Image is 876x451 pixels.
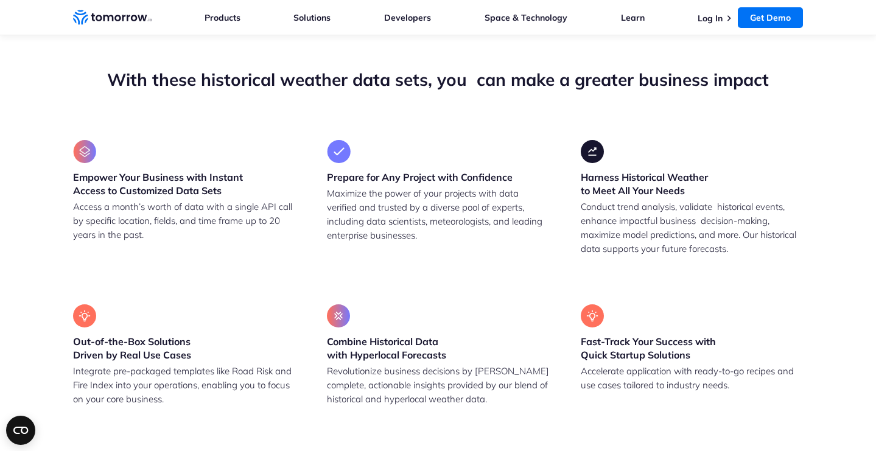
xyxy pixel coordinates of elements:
[327,364,549,406] p: Revolutionize business decisions by [PERSON_NAME] complete, actionable insights provided by our b...
[738,7,803,28] a: Get Demo
[327,335,549,362] h3: Combine Historical Data with Hyperlocal Forecasts
[581,364,803,392] p: Accelerate application with ready-to-go recipes and use cases tailored to industry needs.
[581,170,803,197] h3: Harness Historical Weather to Meet All Your Needs
[6,416,35,445] button: Open CMP widget
[698,13,723,24] a: Log In
[384,12,431,23] a: Developers
[293,12,331,23] a: Solutions
[327,170,513,184] h3: Prepare for Any Project with Confidence
[581,335,803,362] h3: Fast-Track Your Success with Quick Startup Solutions
[327,186,549,242] p: Maximize the power of your projects with data verified and trusted by a diverse pool of experts, ...
[73,9,152,27] a: Home link
[73,68,804,91] h2: With these historical weather data sets, you can make a greater business impact
[73,364,295,406] p: Integrate pre-packaged templates like Road Risk and Fire Index into your operations, enabling you...
[205,12,240,23] a: Products
[621,12,645,23] a: Learn
[73,335,295,362] h3: Out-of-the-Box Solutions Driven by Real Use Cases
[485,12,567,23] a: Space & Technology
[73,200,295,242] p: Access a month’s worth of data with a single API call by specific location, fields, and time fram...
[73,170,295,197] h3: Empower Your Business with Instant Access to Customized Data Sets
[581,200,803,256] p: Conduct trend analysis, validate historical events, enhance impactful business decision-making, m...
